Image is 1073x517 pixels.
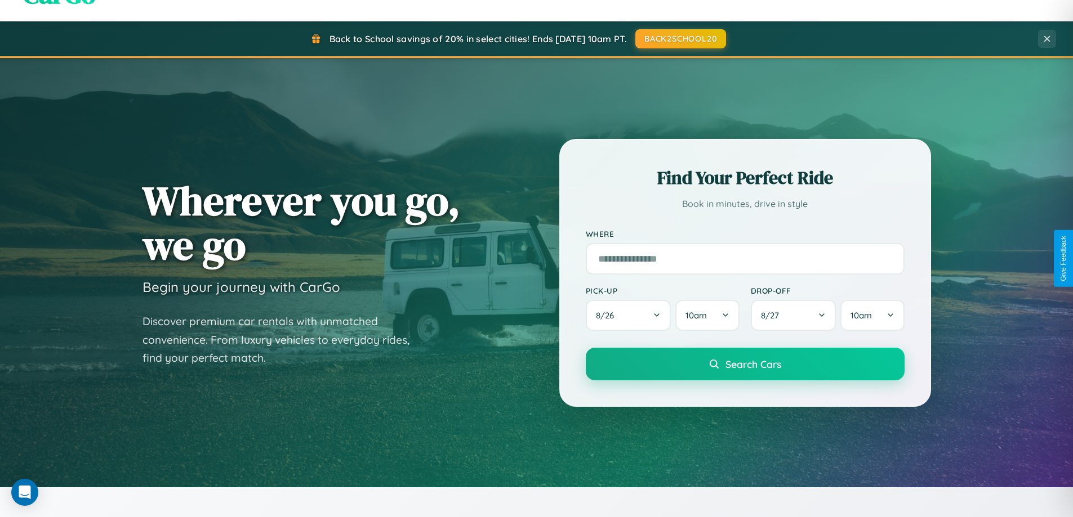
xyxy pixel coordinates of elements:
span: 8 / 27 [761,310,785,321]
label: Where [586,229,905,239]
span: Search Cars [725,358,781,370]
button: 8/27 [751,300,836,331]
h2: Find Your Perfect Ride [586,165,905,190]
span: 10am [685,310,707,321]
div: Open Intercom Messenger [11,479,38,506]
button: 10am [675,300,739,331]
h1: Wherever you go, we go [143,178,460,267]
button: 10am [840,300,904,331]
p: Discover premium car rentals with unmatched convenience. From luxury vehicles to everyday rides, ... [143,312,424,367]
label: Drop-off [751,286,905,295]
button: Search Cars [586,348,905,380]
span: 10am [851,310,872,321]
h3: Begin your journey with CarGo [143,278,340,295]
label: Pick-up [586,286,740,295]
button: 8/26 [586,300,671,331]
div: Give Feedback [1059,236,1067,281]
p: Book in minutes, drive in style [586,196,905,212]
span: 8 / 26 [596,310,620,321]
span: Back to School savings of 20% in select cities! Ends [DATE] 10am PT. [330,33,627,44]
button: BACK2SCHOOL20 [635,29,726,48]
